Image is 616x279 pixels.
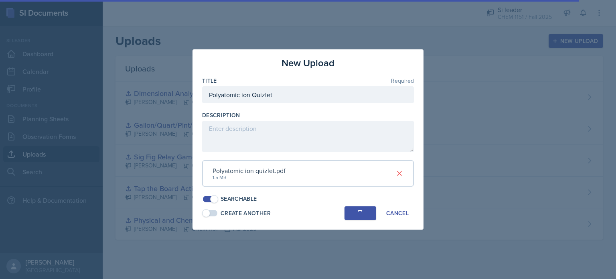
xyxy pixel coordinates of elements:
div: Cancel [386,210,409,216]
button: Cancel [381,206,414,220]
label: Title [202,77,217,85]
div: Searchable [221,195,257,203]
label: Description [202,111,240,119]
span: Required [391,78,414,83]
div: Polyatomic ion quizlet.pdf [213,166,286,175]
input: Enter title [202,86,414,103]
div: 1.5 MB [213,174,286,181]
h3: New Upload [282,56,334,70]
div: Create Another [221,209,271,218]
